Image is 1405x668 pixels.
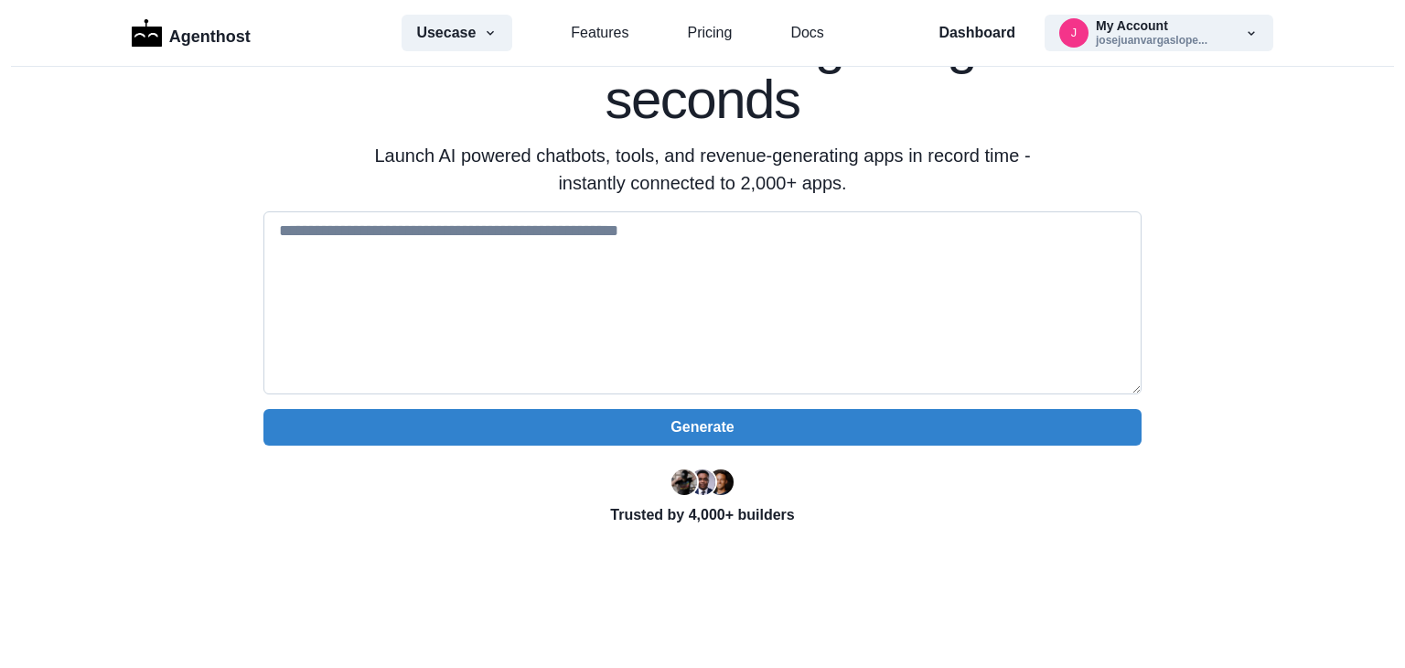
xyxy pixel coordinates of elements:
img: Logo [132,19,162,47]
img: Kent Dodds [708,469,734,495]
p: Trusted by 4,000+ builders [263,504,1142,526]
img: Ryan Florence [671,469,697,495]
a: Docs [790,22,823,44]
h1: Turn words into amazing AI agents in seconds [263,17,1142,127]
a: LogoAgenthost [132,17,251,49]
button: josejuanvargaslopez24@gmail.comMy Accountjosejuanvargaslope... [1045,15,1273,51]
button: Generate [263,409,1142,446]
button: Usecase [402,15,512,51]
a: Pricing [687,22,732,44]
img: Segun Adebayo [690,469,715,495]
p: Agenthost [169,17,251,49]
p: Launch AI powered chatbots, tools, and revenue-generating apps in record time - instantly connect... [351,142,1054,197]
a: Features [571,22,628,44]
a: Dashboard [938,22,1015,44]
